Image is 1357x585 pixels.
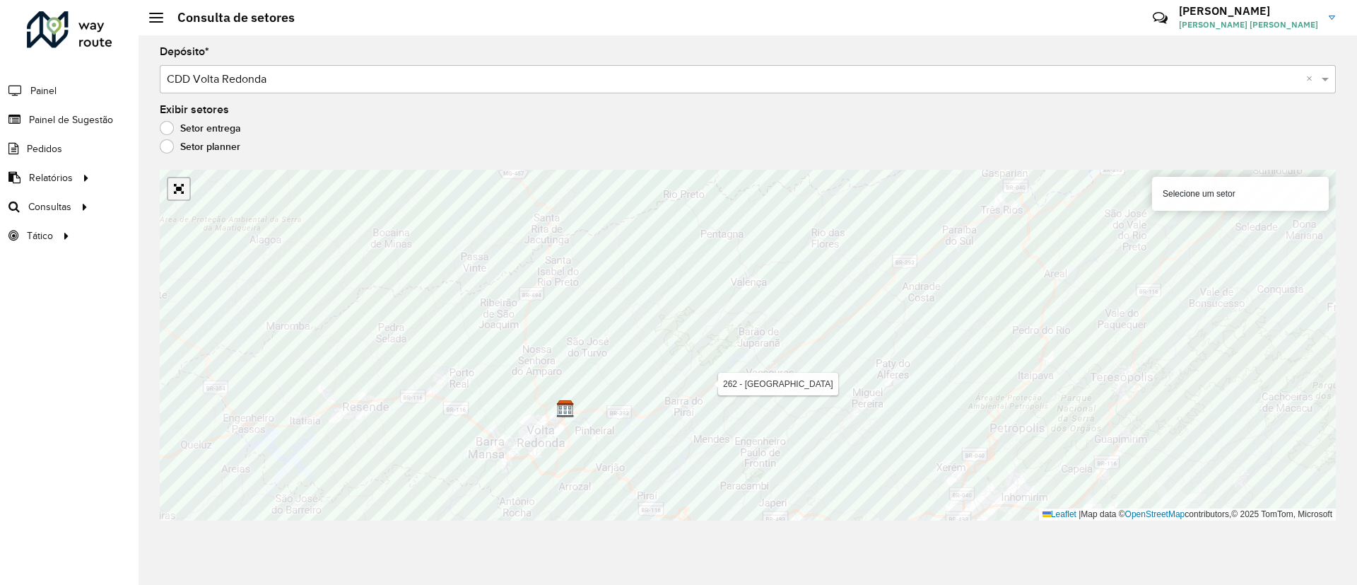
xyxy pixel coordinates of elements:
[1179,4,1318,18] h3: [PERSON_NAME]
[29,170,73,185] span: Relatórios
[1042,509,1076,519] a: Leaflet
[160,43,209,60] label: Depósito
[1039,509,1336,521] div: Map data © contributors,© 2025 TomTom, Microsoft
[160,121,241,135] label: Setor entrega
[27,141,62,156] span: Pedidos
[160,101,229,118] label: Exibir setores
[163,10,295,25] h2: Consulta de setores
[1179,18,1318,31] span: [PERSON_NAME] [PERSON_NAME]
[1306,71,1318,88] span: Clear all
[1152,177,1329,211] div: Selecione um setor
[30,83,57,98] span: Painel
[1079,509,1081,519] span: |
[27,228,53,243] span: Tático
[29,112,113,127] span: Painel de Sugestão
[28,199,71,214] span: Consultas
[160,139,240,154] label: Setor planner
[1145,3,1175,33] a: Contato Rápido
[168,178,189,199] a: Abrir mapa em tela cheia
[1125,509,1185,519] a: OpenStreetMap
